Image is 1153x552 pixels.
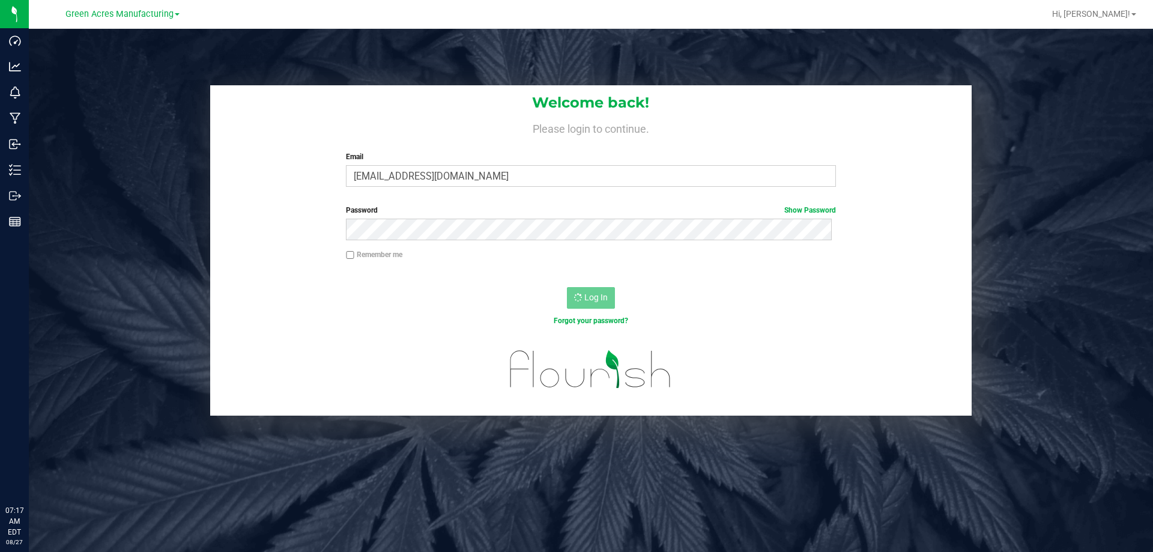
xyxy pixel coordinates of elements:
[346,251,354,259] input: Remember me
[9,86,21,99] inline-svg: Monitoring
[346,151,835,162] label: Email
[567,287,615,309] button: Log In
[9,35,21,47] inline-svg: Dashboard
[584,293,608,302] span: Log In
[9,138,21,150] inline-svg: Inbound
[9,216,21,228] inline-svg: Reports
[210,95,972,111] h1: Welcome back!
[65,9,174,19] span: Green Acres Manufacturing
[784,206,836,214] a: Show Password
[9,112,21,124] inline-svg: Manufacturing
[9,61,21,73] inline-svg: Analytics
[1052,9,1130,19] span: Hi, [PERSON_NAME]!
[9,164,21,176] inline-svg: Inventory
[495,339,686,400] img: flourish_logo.svg
[5,505,23,538] p: 07:17 AM EDT
[5,538,23,547] p: 08/27
[346,206,378,214] span: Password
[9,190,21,202] inline-svg: Outbound
[554,317,628,325] a: Forgot your password?
[210,120,972,135] h4: Please login to continue.
[346,249,402,260] label: Remember me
